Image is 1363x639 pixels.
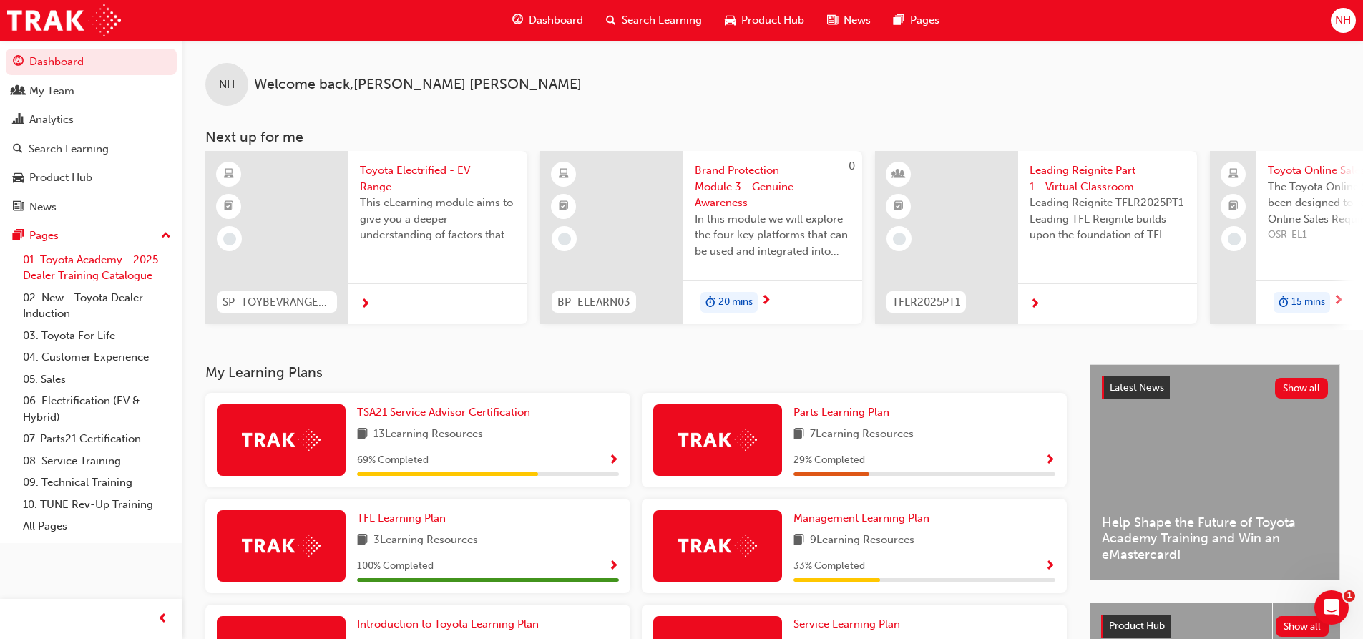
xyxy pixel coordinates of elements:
[6,136,177,162] a: Search Learning
[223,233,236,245] span: learningRecordVerb_NONE-icon
[17,346,177,369] a: 04. Customer Experience
[718,294,753,311] span: 20 mins
[6,194,177,220] a: News
[761,295,771,308] span: next-icon
[894,197,904,216] span: booktick-icon
[595,6,713,35] a: search-iconSearch Learning
[1344,590,1355,602] span: 1
[242,535,321,557] img: Trak
[17,494,177,516] a: 10. TUNE Rev-Up Training
[219,77,235,93] span: NH
[13,172,24,185] span: car-icon
[29,83,74,99] div: My Team
[810,426,914,444] span: 7 Learning Resources
[182,129,1363,145] h3: Next up for me
[223,294,331,311] span: SP_TOYBEVRANGE_EL
[29,112,74,128] div: Analytics
[793,558,865,575] span: 33 % Completed
[793,510,935,527] a: Management Learning Plan
[892,294,960,311] span: TFLR2025PT1
[360,162,516,195] span: Toyota Electrified - EV Range
[1109,620,1165,632] span: Product Hub
[1045,452,1055,469] button: Show Progress
[540,151,862,324] a: 0BP_ELEARN03Brand Protection Module 3 - Genuine AwarenessIn this module we will explore the four ...
[1101,615,1329,638] a: Product HubShow all
[242,429,321,451] img: Trak
[29,199,57,215] div: News
[558,233,571,245] span: learningRecordVerb_NONE-icon
[713,6,816,35] a: car-iconProduct Hub
[695,162,851,211] span: Brand Protection Module 3 - Genuine Awareness
[882,6,951,35] a: pages-iconPages
[793,404,895,421] a: Parts Learning Plan
[1333,295,1344,308] span: next-icon
[6,46,177,223] button: DashboardMy TeamAnalyticsSearch LearningProduct HubNews
[1291,294,1325,311] span: 15 mins
[695,211,851,260] span: In this module we will explore the four key platforms that can be used and integrated into your D...
[608,452,619,469] button: Show Progress
[7,4,121,36] img: Trak
[529,12,583,29] span: Dashboard
[793,618,900,630] span: Service Learning Plan
[678,429,757,451] img: Trak
[1228,233,1241,245] span: learningRecordVerb_NONE-icon
[357,510,451,527] a: TFL Learning Plan
[373,532,478,550] span: 3 Learning Resources
[1030,195,1186,243] span: Leading Reignite TFLR2025PT1 Leading TFL Reignite builds upon the foundation of TFL Reignite, rea...
[1045,454,1055,467] span: Show Progress
[793,406,889,419] span: Parts Learning Plan
[705,293,715,312] span: duration-icon
[357,616,544,633] a: Introduction to Toyota Learning Plan
[910,12,939,29] span: Pages
[1030,298,1040,311] span: next-icon
[1276,616,1329,637] button: Show all
[894,11,904,29] span: pages-icon
[13,56,24,69] span: guage-icon
[254,77,582,93] span: Welcome back , [PERSON_NAME] [PERSON_NAME]
[17,369,177,391] a: 05. Sales
[1331,8,1356,33] button: NH
[501,6,595,35] a: guage-iconDashboard
[6,165,177,191] a: Product Hub
[373,426,483,444] span: 13 Learning Resources
[224,197,234,216] span: booktick-icon
[357,618,539,630] span: Introduction to Toyota Learning Plan
[1335,12,1351,29] span: NH
[161,227,171,245] span: up-icon
[224,165,234,184] span: learningResourceType_ELEARNING-icon
[157,610,168,628] span: prev-icon
[13,143,23,156] span: search-icon
[6,107,177,133] a: Analytics
[357,452,429,469] span: 69 % Completed
[1314,590,1349,625] iframe: Intercom live chat
[816,6,882,35] a: news-iconNews
[1279,293,1289,312] span: duration-icon
[357,406,530,419] span: TSA21 Service Advisor Certification
[725,11,736,29] span: car-icon
[17,472,177,494] a: 09. Technical Training
[360,195,516,243] span: This eLearning module aims to give you a deeper understanding of factors that influence driving r...
[1228,165,1239,184] span: laptop-icon
[793,532,804,550] span: book-icon
[622,12,702,29] span: Search Learning
[559,197,569,216] span: booktick-icon
[205,151,527,324] a: SP_TOYBEVRANGE_ELToyota Electrified - EV RangeThis eLearning module aims to give you a deeper und...
[793,616,906,633] a: Service Learning Plan
[357,512,446,525] span: TFL Learning Plan
[13,230,24,243] span: pages-icon
[1045,557,1055,575] button: Show Progress
[849,160,855,172] span: 0
[1030,162,1186,195] span: Leading Reignite Part 1 - Virtual Classroom
[29,170,92,186] div: Product Hub
[557,294,630,311] span: BP_ELEARN03
[17,249,177,287] a: 01. Toyota Academy - 2025 Dealer Training Catalogue
[741,12,804,29] span: Product Hub
[559,165,569,184] span: learningResourceType_ELEARNING-icon
[894,165,904,184] span: learningResourceType_INSTRUCTOR_LED-icon
[1102,514,1328,563] span: Help Shape the Future of Toyota Academy Training and Win an eMastercard!
[6,223,177,249] button: Pages
[793,452,865,469] span: 29 % Completed
[844,12,871,29] span: News
[17,450,177,472] a: 08. Service Training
